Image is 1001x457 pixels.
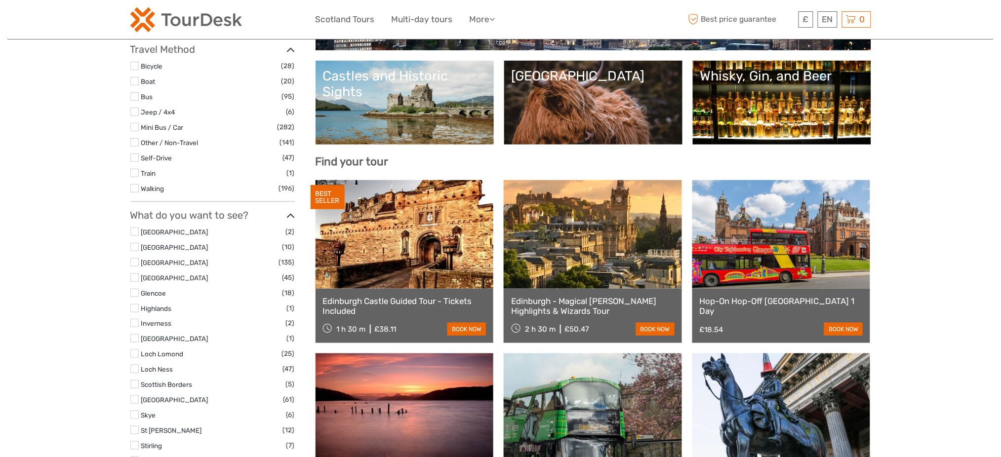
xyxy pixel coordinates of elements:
[803,14,809,24] span: £
[564,325,589,334] div: £50.47
[700,68,864,84] div: Whisky, Gin, and Beer
[700,68,864,137] a: Whisky, Gin, and Beer
[818,11,838,28] div: EN
[279,257,295,268] span: (135)
[283,152,295,163] span: (47)
[323,296,486,316] a: Edinburgh Castle Guided Tour - Tickets Included
[286,440,295,451] span: (7)
[282,272,295,283] span: (45)
[141,154,172,162] a: Self-Drive
[470,12,495,27] a: More
[282,348,295,359] span: (25)
[141,77,156,85] a: Boat
[287,167,295,179] span: (1)
[130,7,242,32] img: 2254-3441b4b5-4e5f-4d00-b396-31f1d84a6ebf_logo_small.png
[282,287,295,299] span: (18)
[316,155,389,168] b: Find your tour
[700,296,863,316] a: Hop-On Hop-Off [GEOGRAPHIC_DATA] 1 Day
[141,93,153,101] a: Bus
[511,296,675,316] a: Edinburgh - Magical [PERSON_NAME] Highlights & Wizards Tour
[141,169,156,177] a: Train
[311,185,345,210] div: BEST SELLER
[286,379,295,390] span: (5)
[141,319,172,327] a: Inverness
[336,325,365,334] span: 1 h 30 m
[141,411,156,419] a: Skye
[282,91,295,102] span: (95)
[141,139,199,147] a: Other / Non-Travel
[141,396,208,404] a: [GEOGRAPHIC_DATA]
[280,137,295,148] span: (141)
[323,68,486,100] div: Castles and Historic Sights
[281,76,295,87] span: (20)
[686,11,796,28] span: Best price guarantee
[283,363,295,375] span: (47)
[282,241,295,253] span: (10)
[286,106,295,117] span: (6)
[141,123,184,131] a: Mini Bus / Car
[287,303,295,314] span: (1)
[141,274,208,282] a: [GEOGRAPHIC_DATA]
[512,68,675,137] a: [GEOGRAPHIC_DATA]
[283,394,295,405] span: (61)
[141,289,166,297] a: Glencoe
[287,333,295,344] span: (1)
[374,325,396,334] div: £38.11
[447,323,486,336] a: book now
[141,442,162,450] a: Stirling
[130,43,295,55] h3: Travel Method
[130,209,295,221] h3: What do you want to see?
[858,14,867,24] span: 0
[286,409,295,420] span: (6)
[286,317,295,329] span: (2)
[141,305,172,312] a: Highlands
[141,259,208,267] a: [GEOGRAPHIC_DATA]
[281,60,295,72] span: (28)
[323,68,486,137] a: Castles and Historic Sights
[636,323,675,336] a: book now
[278,121,295,133] span: (282)
[824,323,863,336] a: book now
[286,226,295,237] span: (2)
[141,350,184,358] a: Loch Lomond
[141,426,202,434] a: St [PERSON_NAME]
[525,325,556,334] span: 2 h 30 m
[392,12,453,27] a: Multi-day tours
[141,62,163,70] a: Bicycle
[141,108,175,116] a: Jeep / 4x4
[141,228,208,236] a: [GEOGRAPHIC_DATA]
[700,325,723,334] div: £18.54
[141,335,208,343] a: [GEOGRAPHIC_DATA]
[512,68,675,84] div: [GEOGRAPHIC_DATA]
[316,12,375,27] a: Scotland Tours
[283,424,295,436] span: (12)
[141,185,164,192] a: Walking
[141,243,208,251] a: [GEOGRAPHIC_DATA]
[279,183,295,194] span: (196)
[141,381,193,388] a: Scottish Borders
[141,365,173,373] a: Loch Ness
